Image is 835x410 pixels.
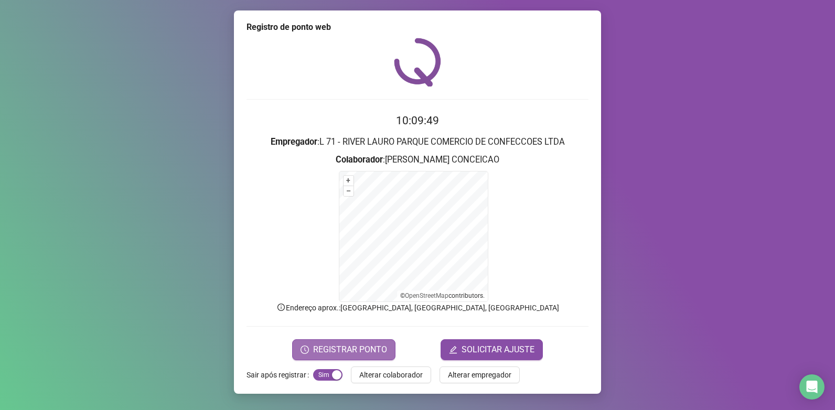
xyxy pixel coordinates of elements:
button: Alterar colaborador [351,366,431,383]
a: OpenStreetMap [405,292,448,299]
button: – [344,186,354,196]
strong: Empregador [271,137,317,147]
p: Endereço aprox. : [GEOGRAPHIC_DATA], [GEOGRAPHIC_DATA], [GEOGRAPHIC_DATA] [247,302,588,314]
time: 10:09:49 [396,114,439,127]
span: REGISTRAR PONTO [313,343,387,356]
div: Registro de ponto web [247,21,588,34]
button: editSOLICITAR AJUSTE [441,339,543,360]
button: REGISTRAR PONTO [292,339,395,360]
span: SOLICITAR AJUSTE [462,343,534,356]
h3: : [PERSON_NAME] CONCEICAO [247,153,588,167]
label: Sair após registrar [247,366,313,383]
div: Open Intercom Messenger [799,374,825,400]
span: edit [449,346,457,354]
h3: : L 71 - RIVER LAURO PARQUE COMERCIO DE CONFECCOES LTDA [247,135,588,149]
button: Alterar empregador [440,366,520,383]
span: info-circle [276,303,286,312]
img: QRPoint [394,38,441,87]
span: Alterar empregador [448,369,511,381]
span: Alterar colaborador [359,369,423,381]
span: clock-circle [301,346,309,354]
strong: Colaborador [336,155,383,165]
button: + [344,176,354,186]
li: © contributors. [400,292,485,299]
